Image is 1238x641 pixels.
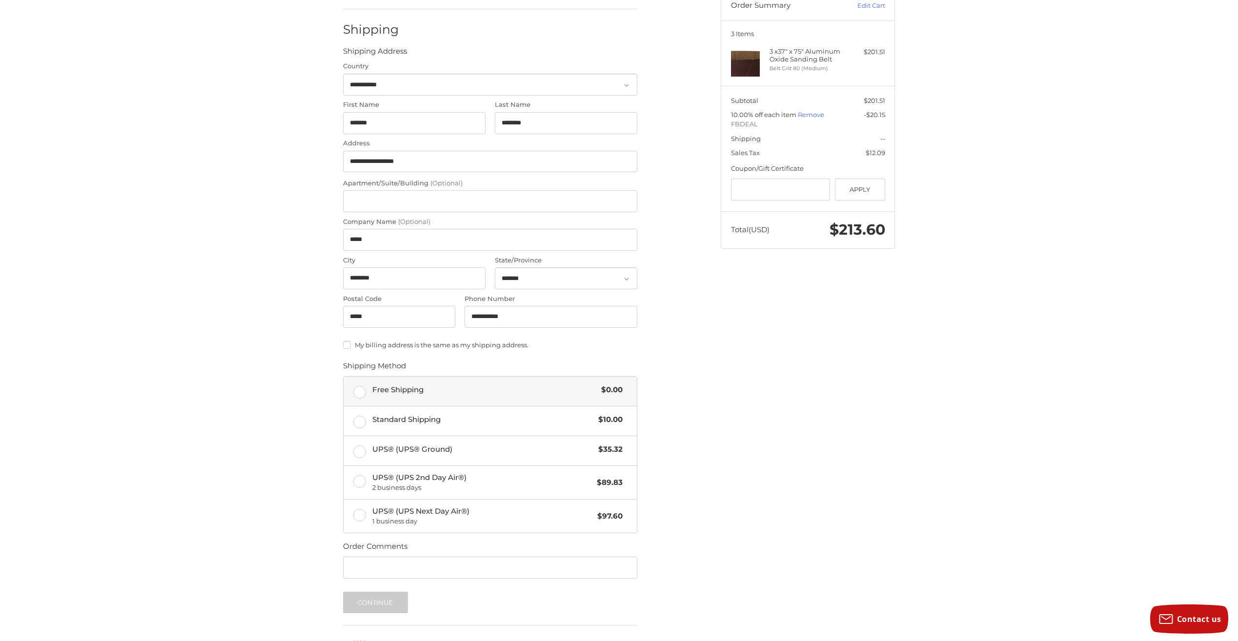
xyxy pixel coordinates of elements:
span: 2 business days [372,483,592,493]
span: Sales Tax [731,149,760,157]
small: (Optional) [398,218,430,225]
a: Remove [798,111,824,119]
span: FBDEAL [731,120,885,129]
span: 10.00% off each item [731,111,798,119]
label: First Name [343,100,486,110]
span: Subtotal [731,97,758,104]
span: $0.00 [596,384,623,396]
legend: Order Comments [343,541,407,557]
span: $89.83 [592,477,623,488]
label: Postal Code [343,294,455,304]
label: State/Province [495,256,637,265]
legend: Shipping Method [343,361,406,376]
button: Apply [835,179,885,200]
label: Address [343,139,637,148]
input: Gift Certificate or Coupon Code [731,179,831,200]
button: Continue [343,592,408,613]
button: Contact us [1150,604,1228,634]
li: Belt Grit 80 (Medium) [770,64,844,73]
legend: Shipping Address [343,46,407,61]
span: Total (USD) [731,225,770,234]
h3: Order Summary [731,1,836,11]
span: Free Shipping [372,384,597,396]
span: Contact us [1177,614,1221,624]
span: $201.51 [864,97,885,104]
span: Standard Shipping [372,414,594,425]
div: Coupon/Gift Certificate [731,164,885,174]
span: -- [880,135,885,142]
label: Apartment/Suite/Building [343,179,637,188]
label: Phone Number [465,294,637,304]
label: Country [343,61,637,71]
label: City [343,256,486,265]
label: Company Name [343,217,637,227]
label: My billing address is the same as my shipping address. [343,341,637,349]
span: 1 business day [372,517,593,526]
span: $10.00 [593,414,623,425]
span: $97.60 [592,511,623,522]
h3: 3 Items [731,30,885,38]
span: UPS® (UPS Next Day Air®) [372,506,593,526]
span: -$20.15 [864,111,885,119]
span: UPS® (UPS® Ground) [372,444,594,455]
small: (Optional) [430,179,463,187]
h2: Shipping [343,22,400,37]
div: $201.51 [847,47,885,57]
label: Last Name [495,100,637,110]
span: UPS® (UPS 2nd Day Air®) [372,472,592,493]
span: $12.09 [866,149,885,157]
h4: 3 x 37" x 75" Aluminum Oxide Sanding Belt [770,47,844,63]
span: $35.32 [593,444,623,455]
span: $213.60 [830,220,885,239]
a: Edit Cart [836,1,885,11]
span: Shipping [731,135,761,142]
